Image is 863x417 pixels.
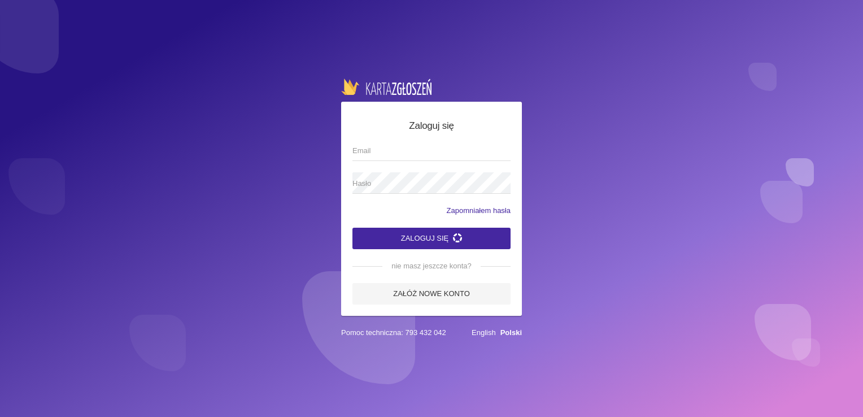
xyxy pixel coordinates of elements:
[341,327,446,338] span: Pomoc techniczna: 793 432 042
[352,172,511,194] input: Hasło
[500,328,522,337] a: Polski
[352,178,499,189] span: Hasło
[352,145,499,157] span: Email
[447,205,511,216] a: Zapomniałem hasła
[341,79,431,94] img: logo-karta.png
[382,260,481,272] span: nie masz jeszcze konta?
[352,283,511,305] a: Załóż nowe konto
[472,328,496,337] a: English
[352,140,511,161] input: Email
[352,119,511,133] h5: Zaloguj się
[352,228,511,249] button: Zaloguj się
